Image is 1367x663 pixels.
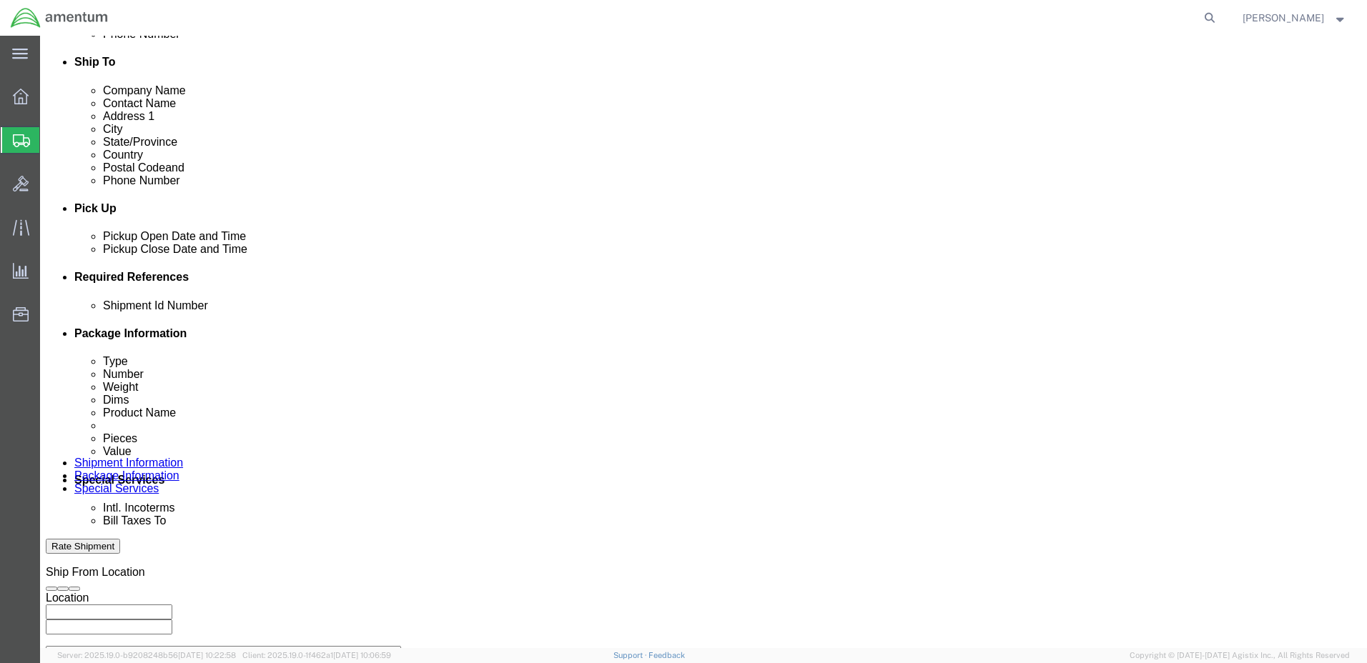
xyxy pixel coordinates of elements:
span: [DATE] 10:22:58 [178,651,236,659]
button: [PERSON_NAME] [1242,9,1348,26]
iframe: FS Legacy Container [40,36,1367,648]
span: Client: 2025.19.0-1f462a1 [242,651,391,659]
span: [DATE] 10:06:59 [333,651,391,659]
span: Server: 2025.19.0-b9208248b56 [57,651,236,659]
a: Feedback [648,651,685,659]
a: Support [613,651,649,659]
span: Marcellis Jacobs [1243,10,1324,26]
img: logo [10,7,109,29]
span: Copyright © [DATE]-[DATE] Agistix Inc., All Rights Reserved [1130,649,1350,662]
